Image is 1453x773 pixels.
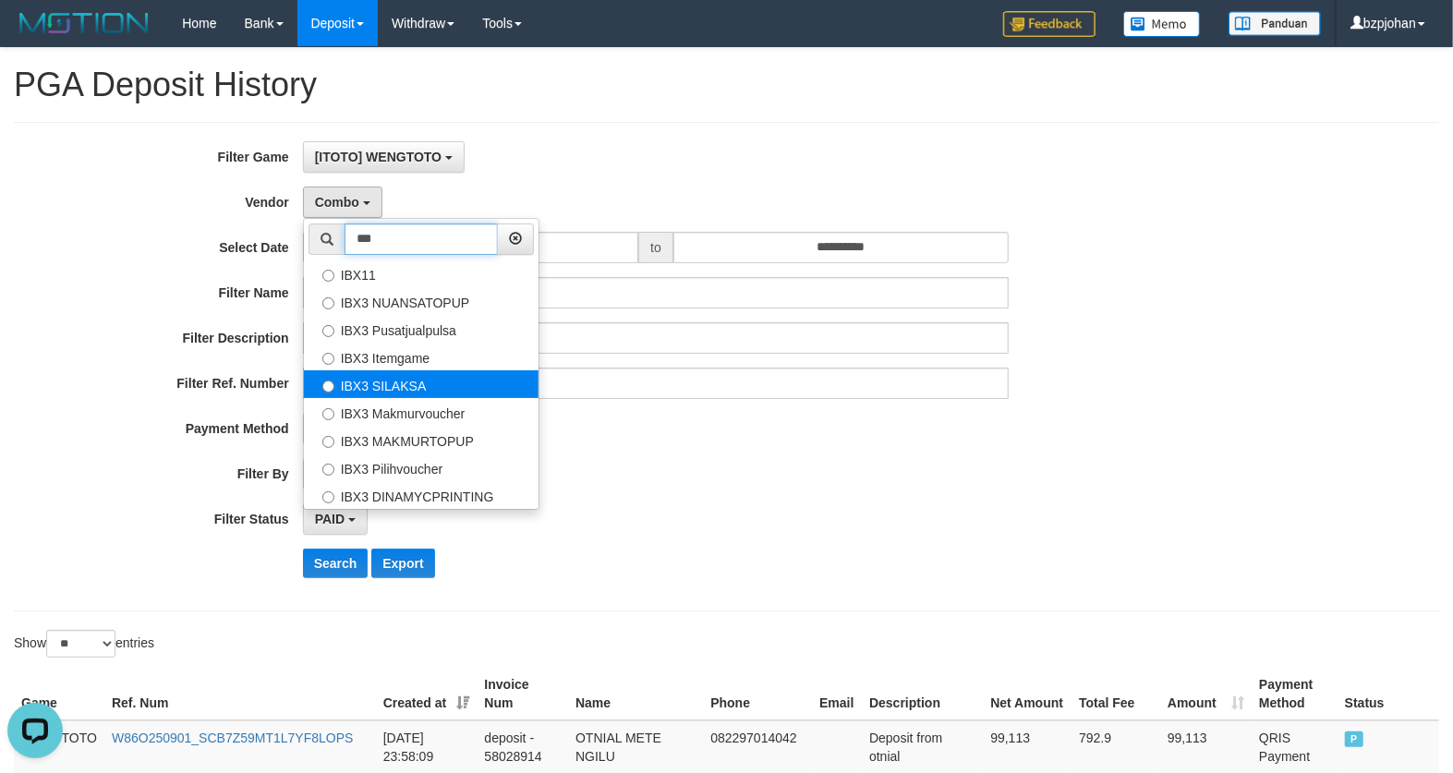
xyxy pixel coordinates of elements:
th: Amount: activate to sort column ascending [1160,668,1252,720]
label: IBX3 Pusatjualpulsa [304,315,539,343]
th: Phone [703,668,812,720]
label: IBX11 [304,260,539,287]
label: IBX3 Pilihvoucher [304,453,539,481]
span: [ITOTO] WENGTOTO [315,150,442,164]
img: panduan.png [1229,11,1321,36]
button: Search [303,549,369,578]
th: Game [14,668,104,720]
img: Feedback.jpg [1003,11,1096,37]
th: Ref. Num [104,668,376,720]
input: IBX3 Pilihvoucher [322,464,334,476]
th: Net Amount [983,668,1072,720]
input: IBX11 [322,270,334,282]
th: Invoice Num [477,668,568,720]
input: IBX3 MAKMURTOPUP [322,436,334,448]
a: W86O250901_SCB7Z59MT1L7YF8LOPS [112,731,353,745]
label: IBX3 NUANSATOPUP [304,287,539,315]
button: Combo [303,187,382,218]
input: IBX3 NUANSATOPUP [322,297,334,309]
label: IBX3 SILAKSA [304,370,539,398]
th: Created at: activate to sort column ascending [376,668,478,720]
button: Open LiveChat chat widget [7,7,63,63]
span: PAID [1345,731,1363,747]
input: IBX3 Makmurvoucher [322,408,334,420]
img: Button%20Memo.svg [1123,11,1201,37]
th: Name [568,668,703,720]
img: MOTION_logo.png [14,9,154,37]
span: Combo [315,195,359,210]
input: IBX3 Itemgame [322,353,334,365]
span: to [638,232,673,263]
span: PAID [315,512,345,526]
label: IBX3 Itemgame [304,343,539,370]
th: Status [1338,668,1439,720]
button: PAID [303,503,368,535]
th: Email [812,668,862,720]
button: [ITOTO] WENGTOTO [303,141,465,173]
label: IBX3 MAKMURTOPUP [304,426,539,453]
select: Showentries [46,630,115,658]
label: IBX3 Makmurvoucher [304,398,539,426]
label: IBX3 DINAMYCPRINTING [304,481,539,509]
input: IBX3 Pusatjualpulsa [322,325,334,337]
label: Show entries [14,630,154,658]
button: Export [371,549,434,578]
h1: PGA Deposit History [14,66,1439,103]
th: Total Fee [1072,668,1160,720]
input: IBX3 DINAMYCPRINTING [322,491,334,503]
th: Payment Method [1252,668,1338,720]
input: IBX3 SILAKSA [322,380,334,393]
th: Description [862,668,983,720]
